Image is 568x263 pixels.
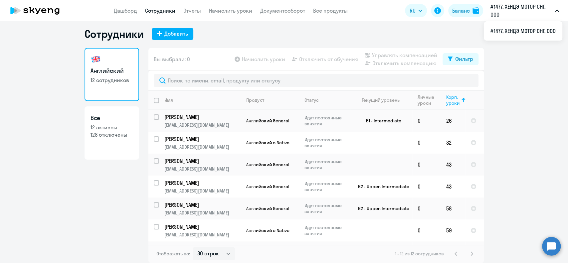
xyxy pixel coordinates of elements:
[418,94,441,106] div: Личные уроки
[164,232,241,238] p: [EMAIL_ADDRESS][DOMAIN_NAME]
[441,110,465,132] td: 26
[412,219,441,241] td: 0
[164,223,240,230] p: [PERSON_NAME]
[164,97,173,103] div: Имя
[164,188,241,194] p: [EMAIL_ADDRESS][DOMAIN_NAME]
[91,124,133,131] p: 12 активны
[164,166,241,172] p: [EMAIL_ADDRESS][DOMAIN_NAME]
[455,55,473,63] div: Фильтр
[441,154,465,176] td: 43
[441,132,465,154] td: 32
[164,201,241,208] a: [PERSON_NAME]
[313,7,348,14] a: Все продукты
[443,53,478,65] button: Фильтр
[164,97,241,103] div: Имя
[91,76,133,84] p: 12 сотрудников
[164,144,241,150] p: [EMAIL_ADDRESS][DOMAIN_NAME]
[152,28,193,40] button: Добавить
[441,176,465,197] td: 43
[260,7,305,14] a: Документооборот
[412,197,441,219] td: 0
[473,7,479,14] img: balance
[164,30,188,38] div: Добавить
[304,224,350,236] p: Идут постоянные занятия
[246,205,289,211] span: Английский General
[441,197,465,219] td: 58
[452,7,470,15] div: Баланс
[164,201,240,208] p: [PERSON_NAME]
[304,202,350,214] p: Идут постоянные занятия
[441,219,465,241] td: 59
[304,97,319,103] div: Статус
[91,66,133,75] h3: Английский
[114,7,137,14] a: Дашборд
[410,7,416,15] span: RU
[246,227,289,233] span: Английский с Native
[91,54,101,65] img: english
[304,181,350,193] p: Идут постоянные занятия
[91,131,133,138] p: 128 отключены
[164,210,241,216] p: [EMAIL_ADDRESS][DOMAIN_NAME]
[164,223,241,230] a: [PERSON_NAME]
[164,113,241,121] a: [PERSON_NAME]
[350,176,412,197] td: B2 - Upper-Intermediate
[154,74,478,87] input: Поиск по имени, email, продукту или статусу
[448,4,483,17] button: Балансbalance
[85,27,144,41] h1: Сотрудники
[246,97,264,103] div: Продукт
[246,162,289,168] span: Английский General
[145,7,175,14] a: Сотрудники
[350,110,412,132] td: B1 - Intermediate
[164,135,241,143] a: [PERSON_NAME]
[304,115,350,127] p: Идут постоянные занятия
[412,176,441,197] td: 0
[418,94,436,106] div: Личные уроки
[85,48,139,101] a: Английский12 сотрудников
[154,55,190,63] span: Вы выбрали: 0
[356,97,412,103] div: Текущий уровень
[156,251,190,257] span: Отображать по:
[164,157,240,165] p: [PERSON_NAME]
[164,179,240,187] p: [PERSON_NAME]
[183,7,201,14] a: Отчеты
[490,3,552,19] p: #1477, ХЕНДЭ МОТОР СНГ, ООО
[164,122,241,128] p: [EMAIL_ADDRESS][DOMAIN_NAME]
[246,140,289,146] span: Английский с Native
[446,94,465,106] div: Корп. уроки
[484,21,562,41] ul: RU
[164,135,240,143] p: [PERSON_NAME]
[164,113,240,121] p: [PERSON_NAME]
[395,251,444,257] span: 1 - 12 из 12 сотрудников
[246,118,289,124] span: Английский General
[362,97,400,103] div: Текущий уровень
[85,106,139,160] a: Все12 активны128 отключены
[246,97,299,103] div: Продукт
[209,7,252,14] a: Начислить уроки
[446,94,461,106] div: Корп. уроки
[246,184,289,190] span: Английский General
[91,114,133,122] h3: Все
[487,3,562,19] button: #1477, ХЕНДЭ МОТОР СНГ, ООО
[164,157,241,165] a: [PERSON_NAME]
[412,154,441,176] td: 0
[304,137,350,149] p: Идут постоянные занятия
[412,110,441,132] td: 0
[405,4,427,17] button: RU
[304,159,350,171] p: Идут постоянные занятия
[164,179,241,187] a: [PERSON_NAME]
[412,132,441,154] td: 0
[304,97,350,103] div: Статус
[350,197,412,219] td: B2 - Upper-Intermediate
